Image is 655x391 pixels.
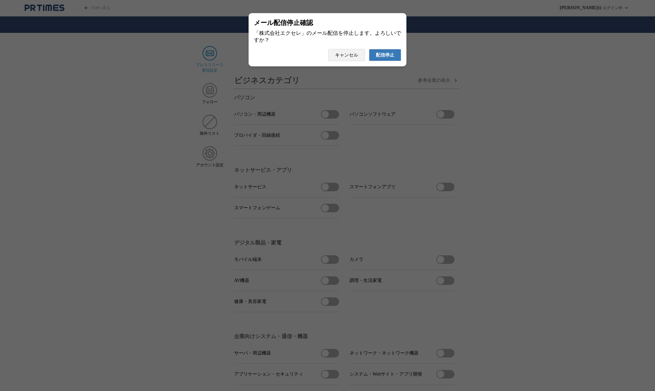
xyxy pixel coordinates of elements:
span: キャンセル [335,52,358,58]
button: キャンセル [328,49,365,61]
span: メール配信停止確認 [254,18,313,27]
span: 配信停止 [376,52,394,58]
div: 「株式会社エクセレ」のメール配信を停止します。よろしいですか？ [254,30,401,44]
button: 配信停止 [369,49,401,61]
